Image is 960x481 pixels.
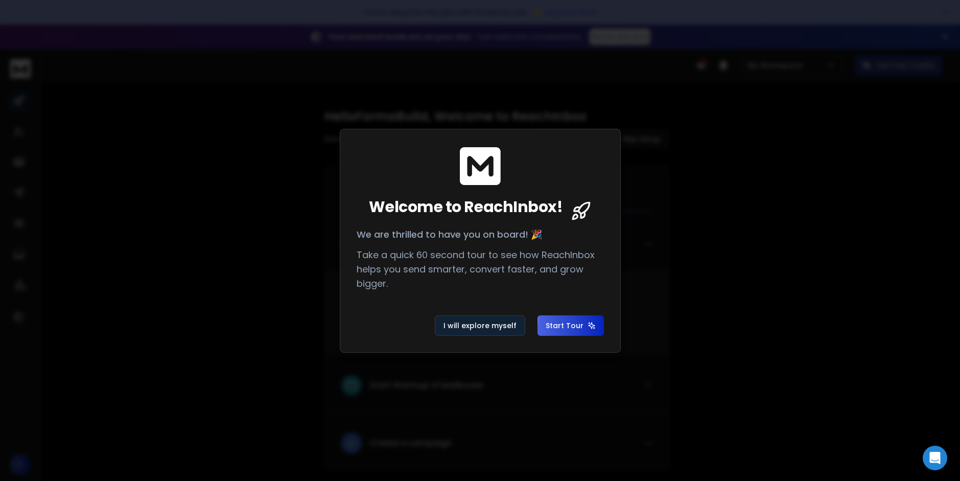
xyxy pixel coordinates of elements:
[923,446,947,470] div: Open Intercom Messenger
[369,198,563,216] span: Welcome to ReachInbox!
[357,248,604,291] p: Take a quick 60 second tour to see how ReachInbox helps you send smarter, convert faster, and gro...
[435,315,525,336] button: I will explore myself
[537,315,604,336] button: Start Tour
[546,320,596,331] span: Start Tour
[357,227,604,242] p: We are thrilled to have you on board! 🎉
